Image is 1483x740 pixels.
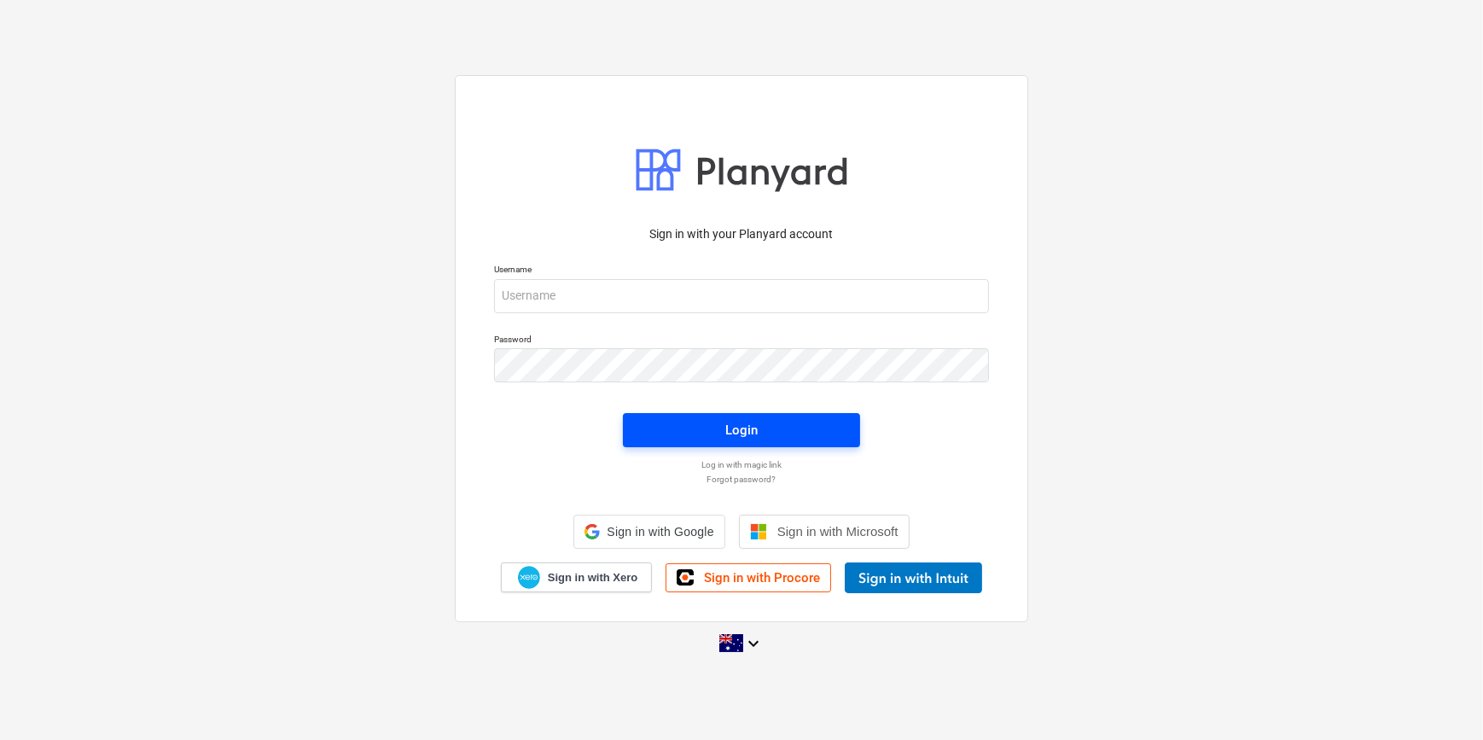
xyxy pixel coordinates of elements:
span: Sign in with Microsoft [777,524,899,539]
img: Xero logo [518,566,540,589]
span: Sign in with Procore [704,570,820,586]
a: Sign in with Xero [501,562,653,592]
a: Log in with magic link [486,459,997,470]
div: Login [725,419,758,441]
span: Sign in with Xero [548,570,637,586]
div: Sign in with Google [573,515,724,549]
a: Forgot password? [486,474,997,485]
a: Sign in with Procore [666,563,831,592]
img: Microsoft logo [750,523,767,540]
i: keyboard_arrow_down [743,633,764,654]
p: Password [494,334,989,348]
p: Sign in with your Planyard account [494,225,989,243]
input: Username [494,279,989,313]
span: Sign in with Google [607,525,713,539]
button: Login [623,413,860,447]
p: Username [494,264,989,278]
